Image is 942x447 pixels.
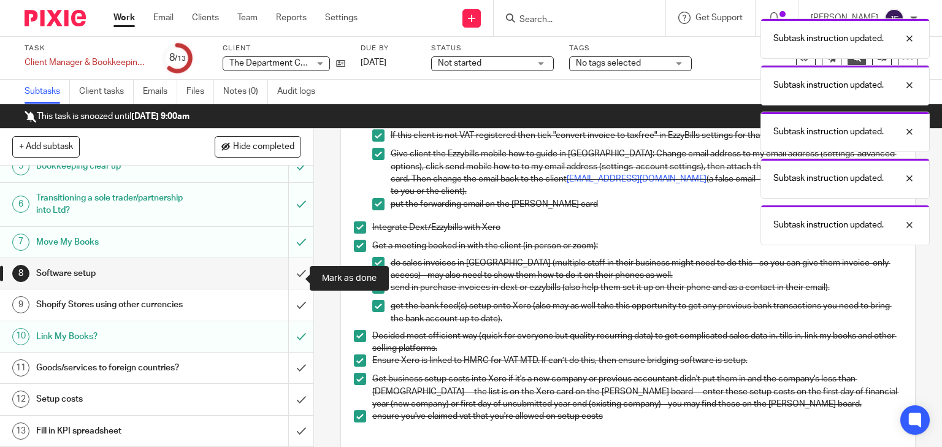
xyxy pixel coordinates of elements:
span: Hide completed [233,142,294,152]
a: Settings [325,12,358,24]
img: Pixie [25,10,86,26]
div: 13 [12,422,29,440]
p: send in purchase invoices in dext or ezzybills (also help them set it up on their phone and as a ... [391,281,903,294]
p: put the forwarding email on the [PERSON_NAME] card [391,198,903,210]
p: If this client is not VAT registered then tick "convert invoice to taxfree" in EzzyBills settings... [391,129,903,142]
p: Get business setup costs into Xero if it's a new company or previous accountant didn't put them i... [372,373,903,410]
h1: Move My Books [36,233,196,251]
a: Team [237,12,258,24]
a: Clients [192,12,219,24]
label: Status [431,44,554,53]
p: Ensure Xero is linked to HMRC for VAT MTD. If can’t do this, then ensure bridging software is setup. [372,354,903,367]
p: This task is snoozed until [25,110,190,123]
div: 8 [12,265,29,282]
h1: Bookkeeping clear up [36,157,196,175]
p: get the bank feed(s) setup onto Xero (also may as well take this opportunity to get any previous ... [391,300,903,325]
button: + Add subtask [12,136,80,157]
h1: Transitioning a sole trader/partnership into Ltd? [36,189,196,220]
div: 7 [12,234,29,251]
h1: Fill in KPI spreadsheet [36,422,196,440]
a: Work [113,12,135,24]
p: Give client the Ezzybills mobile how to guide in [GEOGRAPHIC_DATA]: Change email address to my em... [391,148,903,197]
img: svg%3E [884,9,904,28]
a: Client tasks [79,80,134,104]
p: ensure you've claimed vat that you're allowed on setup costs [372,410,903,422]
span: Not started [438,59,481,67]
div: 5 [12,158,29,175]
label: Due by [361,44,416,53]
p: Subtask instruction updated. [773,126,884,138]
small: /13 [175,55,186,62]
div: 12 [12,391,29,408]
p: Integrate Dext/Ezzybills with Xero [372,221,903,234]
span: [DATE] [361,58,386,67]
div: Client Manager &amp; Bookkeeping Onboarding Job [25,56,147,69]
div: 11 [12,359,29,376]
button: Hide completed [215,136,301,157]
h1: Shopify Stores using other currencies [36,296,196,314]
div: 9 [12,296,29,313]
h1: Link My Books? [36,327,196,346]
span: The Department Collective Ltd (Formerly [PERSON_NAME] ST) [229,59,470,67]
label: Task [25,44,147,53]
p: Subtask instruction updated. [773,32,884,45]
a: Notes (0) [223,80,268,104]
b: [DATE] 9:00am [131,112,190,121]
p: Get a meeting booked in with the client (in person or zoom): [372,240,903,252]
h1: Setup costs [36,390,196,408]
div: Client Manager & Bookkeeping Onboarding Job [25,56,147,69]
a: Reports [276,12,307,24]
a: Emails [143,80,177,104]
a: Files [186,80,214,104]
label: Client [223,44,345,53]
div: 6 [12,196,29,213]
div: 10 [12,328,29,345]
p: Decided most efficient way (quick for everyone but quality recurring data) to get complicated sal... [372,330,903,355]
div: 8 [169,51,186,65]
p: Subtask instruction updated. [773,79,884,91]
p: do sales invoices in [GEOGRAPHIC_DATA] (multiple staff in their business might need to do this - ... [391,257,903,282]
h1: Goods/services to foreign countries? [36,359,196,377]
p: Subtask instruction updated. [773,219,884,231]
h1: Software setup [36,264,196,283]
a: Subtasks [25,80,70,104]
a: Audit logs [277,80,324,104]
a: Email [153,12,174,24]
p: Subtask instruction updated. [773,172,884,185]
